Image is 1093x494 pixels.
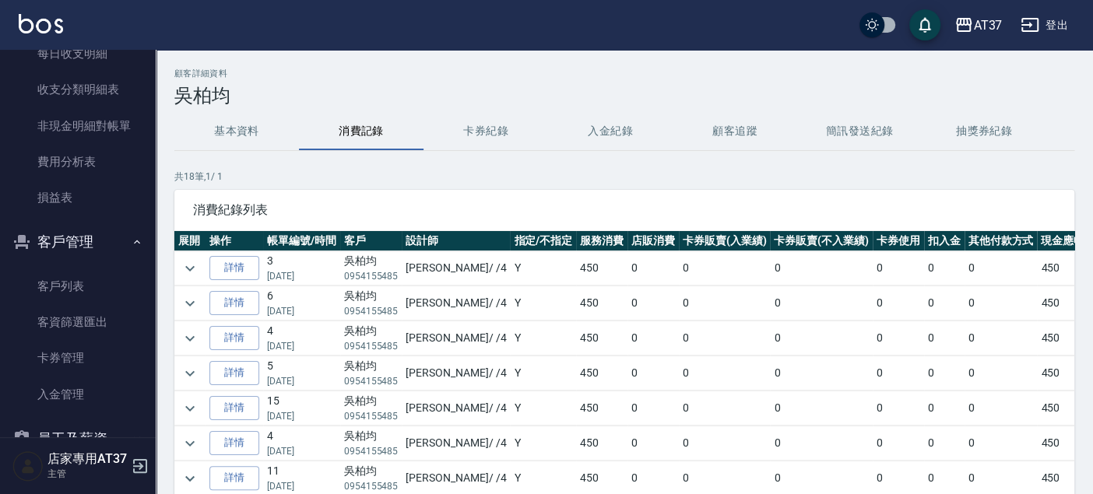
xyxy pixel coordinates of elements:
th: 客戶 [340,231,402,251]
button: expand row [178,327,202,350]
p: 0954155485 [344,269,399,283]
button: expand row [178,432,202,455]
td: 吳柏均 [340,251,402,286]
th: 服務消費 [576,231,627,251]
td: 0 [770,251,873,286]
p: 0954155485 [344,304,399,318]
th: 現金應收 [1037,231,1088,251]
td: 3 [263,251,340,286]
td: 450 [576,286,627,321]
td: 0 [679,286,771,321]
td: 15 [263,391,340,426]
td: 0 [924,251,965,286]
td: 0 [924,286,965,321]
a: 入金管理 [6,377,149,412]
a: 費用分析表 [6,144,149,180]
td: Y [510,426,576,461]
button: 簡訊發送紀錄 [797,113,922,150]
a: 每日收支明細 [6,36,149,72]
p: 0954155485 [344,374,399,388]
p: [DATE] [267,374,336,388]
td: 0 [627,391,679,426]
button: 消費記錄 [299,113,423,150]
a: 詳情 [209,431,259,455]
td: 450 [1037,286,1088,321]
button: expand row [178,257,202,280]
td: [PERSON_NAME] / /4 [402,251,510,286]
td: 吳柏均 [340,356,402,391]
td: 0 [965,286,1038,321]
td: 450 [576,321,627,356]
h3: 吳柏均 [174,85,1074,107]
td: 0 [679,391,771,426]
p: [DATE] [267,339,336,353]
td: [PERSON_NAME] / /4 [402,286,510,321]
td: 450 [576,251,627,286]
a: 詳情 [209,291,259,315]
td: 450 [1037,391,1088,426]
td: Y [510,391,576,426]
td: 吳柏均 [340,426,402,461]
h5: 店家專用AT37 [47,451,127,467]
p: 0954155485 [344,339,399,353]
p: [DATE] [267,444,336,458]
td: 0 [873,321,924,356]
td: 0 [965,251,1038,286]
th: 指定/不指定 [510,231,576,251]
img: Person [12,450,44,482]
button: AT37 [948,9,1008,41]
td: 450 [1037,321,1088,356]
a: 詳情 [209,361,259,385]
a: 收支分類明細表 [6,72,149,107]
p: [DATE] [267,409,336,423]
td: 0 [627,321,679,356]
button: expand row [178,397,202,420]
span: 消費紀錄列表 [193,202,1056,218]
td: 0 [873,391,924,426]
td: 450 [1037,251,1088,286]
td: 0 [924,426,965,461]
button: 客戶管理 [6,222,149,262]
td: 4 [263,426,340,461]
td: 0 [770,356,873,391]
td: 0 [873,286,924,321]
a: 損益表 [6,180,149,215]
p: 共 18 筆, 1 / 1 [174,170,1074,184]
td: [PERSON_NAME] / /4 [402,391,510,426]
td: 0 [873,356,924,391]
a: 詳情 [209,256,259,280]
td: 450 [576,356,627,391]
td: Y [510,251,576,286]
td: 0 [679,321,771,356]
td: 0 [873,251,924,286]
td: 0 [965,426,1038,461]
h2: 顧客詳細資料 [174,68,1074,79]
button: 入金紀錄 [548,113,673,150]
a: 客資篩選匯出 [6,304,149,340]
button: 登出 [1014,11,1074,40]
a: 非現金明細對帳單 [6,108,149,144]
button: 卡券紀錄 [423,113,548,150]
td: 450 [1037,426,1088,461]
p: [DATE] [267,269,336,283]
td: [PERSON_NAME] / /4 [402,321,510,356]
td: 0 [679,251,771,286]
a: 詳情 [209,326,259,350]
th: 店販消費 [627,231,679,251]
td: 450 [576,426,627,461]
td: 450 [1037,356,1088,391]
div: AT37 [973,16,1002,35]
button: expand row [178,362,202,385]
td: 450 [576,391,627,426]
th: 帳單編號/時間 [263,231,340,251]
td: 0 [770,321,873,356]
button: 顧客追蹤 [673,113,797,150]
td: Y [510,356,576,391]
th: 其他付款方式 [965,231,1038,251]
td: 0 [965,356,1038,391]
th: 操作 [206,231,263,251]
p: 0954155485 [344,409,399,423]
td: 0 [924,356,965,391]
td: [PERSON_NAME] / /4 [402,356,510,391]
td: 0 [627,356,679,391]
